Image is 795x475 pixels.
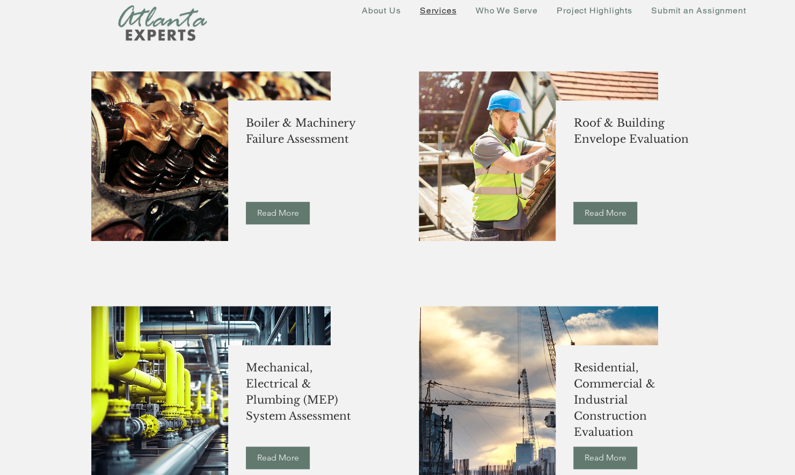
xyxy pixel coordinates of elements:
[246,202,310,224] a: Read More
[362,5,400,16] span: About Us
[246,361,351,422] span: Mechanical, Electrical & Plumbing (MEP) System Assessment
[585,207,626,219] span: Read More
[257,207,299,219] span: Read More
[573,447,637,469] a: Read More
[585,452,626,464] span: Read More
[573,361,655,439] span: Residential, Commercial & Industrial Construction Evaluation
[573,202,637,224] a: Read More
[420,5,456,16] span: Services
[557,5,632,16] span: Project Highlights
[573,116,688,145] span: Roof & Building Envelope Evaluation
[118,5,207,41] img: New Logo Transparent Background_edited.png
[476,5,538,16] span: Who We Serve
[246,447,310,469] a: Read More
[246,116,355,145] span: Boiler & Machinery Failure Assessment
[257,452,299,464] span: Read More
[651,5,746,16] span: Submit an Assignment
